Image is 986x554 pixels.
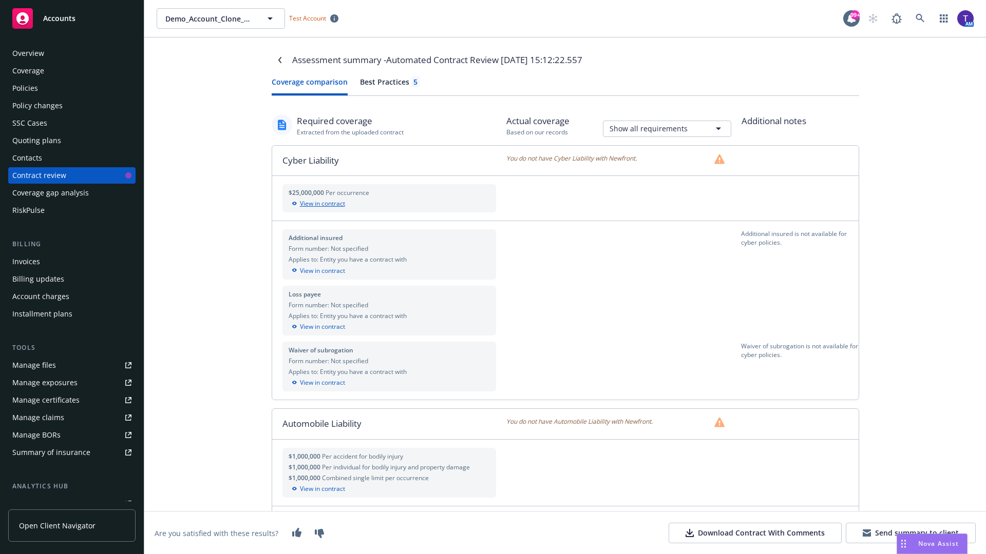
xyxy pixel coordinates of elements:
[322,473,429,482] span: Combined single limit per occurrence
[360,76,420,87] div: Best Practices
[12,288,69,305] div: Account charges
[289,255,490,264] div: Applies to: Entity you have a contract with
[12,45,44,62] div: Overview
[12,115,47,131] div: SSC Cases
[12,202,45,219] div: RiskPulse
[289,233,490,242] div: Additional insured
[289,322,490,331] div: View in contract
[741,229,858,279] div: Additional insured is not available for cyber policies.
[289,311,490,320] div: Applies to: Entity you have a contract with
[12,409,64,426] div: Manage claims
[43,14,75,23] span: Accounts
[863,8,883,29] a: Start snowing
[8,444,136,461] a: Summary of insurance
[289,290,490,299] div: Loss payee
[8,115,136,131] a: SSC Cases
[12,271,64,287] div: Billing updates
[12,374,78,391] div: Manage exposures
[8,496,136,512] a: Loss summary generator
[8,306,136,322] a: Installment plans
[8,427,136,443] a: Manage BORs
[289,188,326,197] span: $25,000,000
[8,97,136,114] a: Policy changes
[289,266,490,275] div: View in contract
[12,392,80,408] div: Manage certificates
[8,202,136,219] a: RiskPulse
[957,10,974,27] img: photo
[322,463,470,471] span: Per individual for bodily injury and property damage
[8,392,136,408] a: Manage certificates
[12,132,61,149] div: Quoting plans
[272,409,507,439] div: Automobile Liability
[289,463,322,471] span: $1,000,000
[897,534,910,553] div: Drag to move
[8,239,136,249] div: Billing
[934,8,954,29] a: Switch app
[846,523,976,543] button: Send summary to client
[289,484,490,493] div: View in contract
[289,452,322,461] span: $1,000,000
[12,427,61,443] div: Manage BORs
[8,481,136,491] div: Analytics hub
[12,496,98,512] div: Loss summary generator
[289,473,322,482] span: $1,000,000
[8,63,136,79] a: Coverage
[12,444,90,461] div: Summary of insurance
[506,154,637,164] span: You do not have Cyber Liability with Newfront.
[8,343,136,353] div: Tools
[12,80,38,96] div: Policies
[12,167,66,184] div: Contract review
[863,528,959,538] div: Send summary to client
[289,378,490,387] div: View in contract
[8,132,136,149] a: Quoting plans
[272,146,507,175] div: Cyber Liability
[686,528,825,538] div: Download Contract With Comments
[12,63,44,79] div: Coverage
[741,342,858,391] div: Waiver of subrogation is not available for cyber policies.
[12,185,89,201] div: Coverage gap analysis
[8,45,136,62] a: Overview
[8,4,136,33] a: Accounts
[289,346,490,354] div: Waiver of subrogation
[8,167,136,184] a: Contract review
[12,253,40,270] div: Invoices
[289,14,326,23] span: Test Account
[669,523,842,543] button: Download Contract With Comments
[289,199,490,208] div: View in contract
[289,301,490,309] div: Form number: Not specified
[289,357,490,365] div: Form number: Not specified
[8,185,136,201] a: Coverage gap analysis
[8,271,136,287] a: Billing updates
[8,357,136,373] a: Manage files
[413,76,418,87] div: 5
[910,8,931,29] a: Search
[12,97,63,114] div: Policy changes
[897,533,968,554] button: Nova Assist
[8,253,136,270] a: Invoices
[886,8,907,29] a: Report a Bug
[8,288,136,305] a: Account charges
[506,128,570,136] div: Based on our records
[8,374,136,391] a: Manage exposures
[292,53,582,67] div: Assessment summary - Automated Contract Review [DATE] 15:12:22.557
[19,520,96,531] span: Open Client Navigator
[8,80,136,96] a: Policies
[12,357,56,373] div: Manage files
[918,539,959,548] span: Nova Assist
[165,13,254,24] span: Demo_Account_Clone_QA_CR_Tests_Client
[289,244,490,253] div: Form number: Not specified
[8,409,136,426] a: Manage claims
[297,114,404,128] div: Required coverage
[8,150,136,166] a: Contacts
[155,528,278,539] div: Are you satisfied with these results?
[289,367,490,376] div: Applies to: Entity you have a contract with
[272,52,288,68] a: Navigate back
[297,128,404,136] div: Extracted from the uploaded contract
[285,13,343,24] span: Test Account
[272,76,348,95] button: Coverage comparison
[742,114,859,128] div: Additional notes
[506,417,653,427] span: You do not have Automobile Liability with Newfront.
[322,452,403,461] span: Per accident for bodily injury
[506,114,570,128] div: Actual coverage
